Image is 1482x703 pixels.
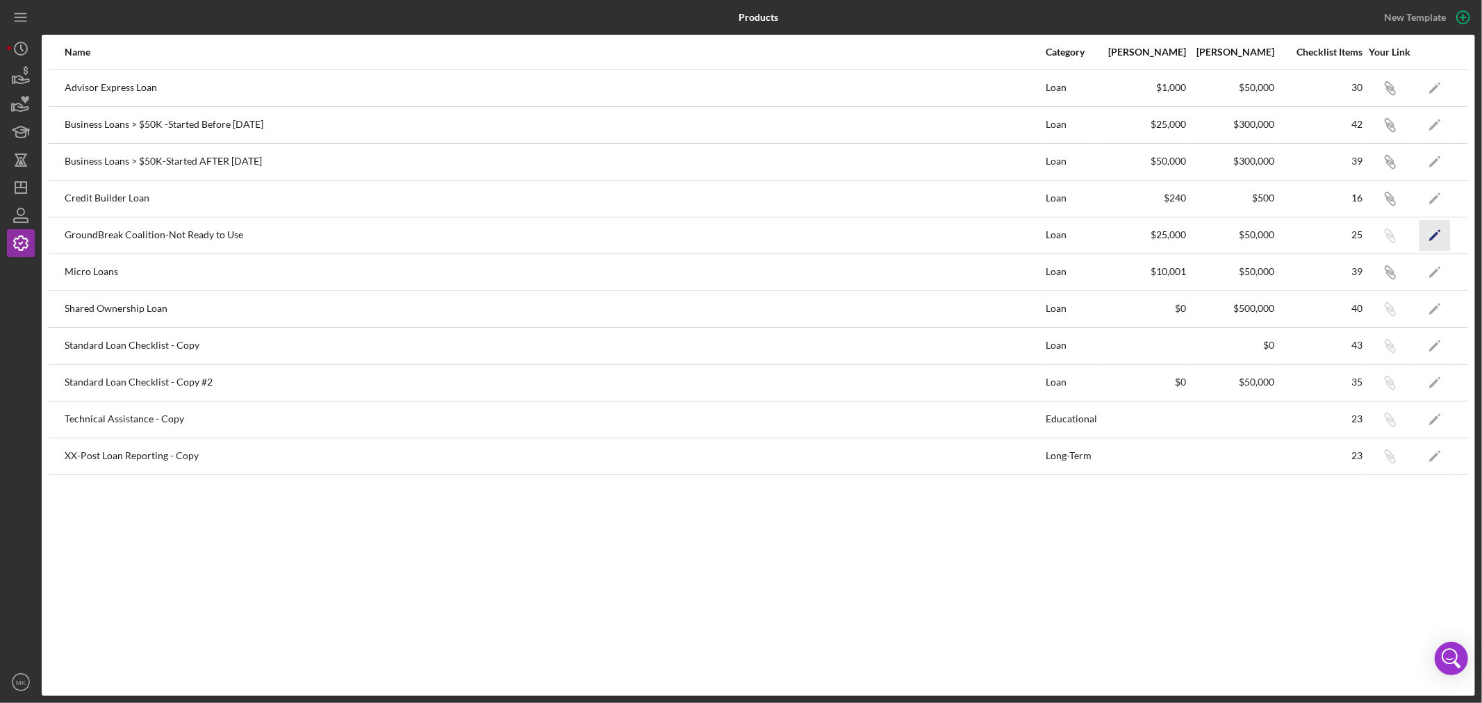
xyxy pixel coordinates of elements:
[1435,642,1468,675] div: Open Intercom Messenger
[1276,47,1362,58] div: Checklist Items
[1376,7,1475,28] button: New Template
[1099,47,1186,58] div: [PERSON_NAME]
[1046,181,1098,216] div: Loan
[1187,377,1274,388] div: $50,000
[1187,47,1274,58] div: [PERSON_NAME]
[7,668,35,696] button: MK
[1099,192,1186,204] div: $240
[1046,439,1098,474] div: Long-Term
[1046,71,1098,106] div: Loan
[1187,119,1274,130] div: $300,000
[1364,47,1416,58] div: Your Link
[1187,82,1274,93] div: $50,000
[65,292,1044,326] div: Shared Ownership Loan
[1187,340,1274,351] div: $0
[1276,413,1362,424] div: 23
[1046,255,1098,290] div: Loan
[1046,218,1098,253] div: Loan
[1099,119,1186,130] div: $25,000
[1276,377,1362,388] div: 35
[1046,402,1098,437] div: Educational
[739,12,778,23] b: Products
[65,255,1044,290] div: Micro Loans
[1099,266,1186,277] div: $10,001
[1046,365,1098,400] div: Loan
[1276,119,1362,130] div: 42
[65,365,1044,400] div: Standard Loan Checklist - Copy #2
[65,402,1044,437] div: Technical Assistance - Copy
[1276,266,1362,277] div: 39
[1099,156,1186,167] div: $50,000
[65,108,1044,142] div: Business Loans > $50K -Started Before [DATE]
[1276,229,1362,240] div: 25
[1046,292,1098,326] div: Loan
[16,679,26,686] text: MK
[65,47,1044,58] div: Name
[1276,156,1362,167] div: 39
[65,181,1044,216] div: Credit Builder Loan
[1187,266,1274,277] div: $50,000
[1046,47,1098,58] div: Category
[1276,303,1362,314] div: 40
[1187,229,1274,240] div: $50,000
[1276,192,1362,204] div: 16
[1046,329,1098,363] div: Loan
[1384,7,1446,28] div: New Template
[65,218,1044,253] div: GroundBreak Coalition-Not Ready to Use
[65,439,1044,474] div: XX-Post Loan Reporting - Copy
[1187,192,1274,204] div: $500
[1276,82,1362,93] div: 30
[1099,303,1186,314] div: $0
[65,144,1044,179] div: Business Loans > $50K-Started AFTER [DATE]
[1099,377,1186,388] div: $0
[1099,229,1186,240] div: $25,000
[1046,108,1098,142] div: Loan
[1187,156,1274,167] div: $300,000
[65,329,1044,363] div: Standard Loan Checklist - Copy
[65,71,1044,106] div: Advisor Express Loan
[1187,303,1274,314] div: $500,000
[1276,450,1362,461] div: 23
[1046,144,1098,179] div: Loan
[1099,82,1186,93] div: $1,000
[1276,340,1362,351] div: 43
